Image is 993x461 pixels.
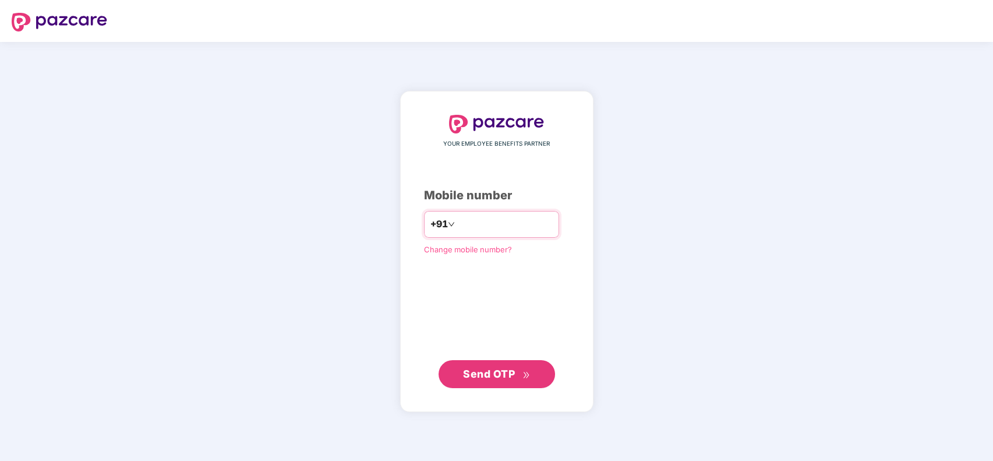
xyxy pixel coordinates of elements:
[449,115,545,133] img: logo
[424,186,570,205] div: Mobile number
[463,368,515,380] span: Send OTP
[12,13,107,31] img: logo
[430,217,448,231] span: +91
[522,371,530,379] span: double-right
[443,139,550,149] span: YOUR EMPLOYEE BENEFITS PARTNER
[448,221,455,228] span: down
[439,360,555,388] button: Send OTPdouble-right
[424,245,512,254] a: Change mobile number?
